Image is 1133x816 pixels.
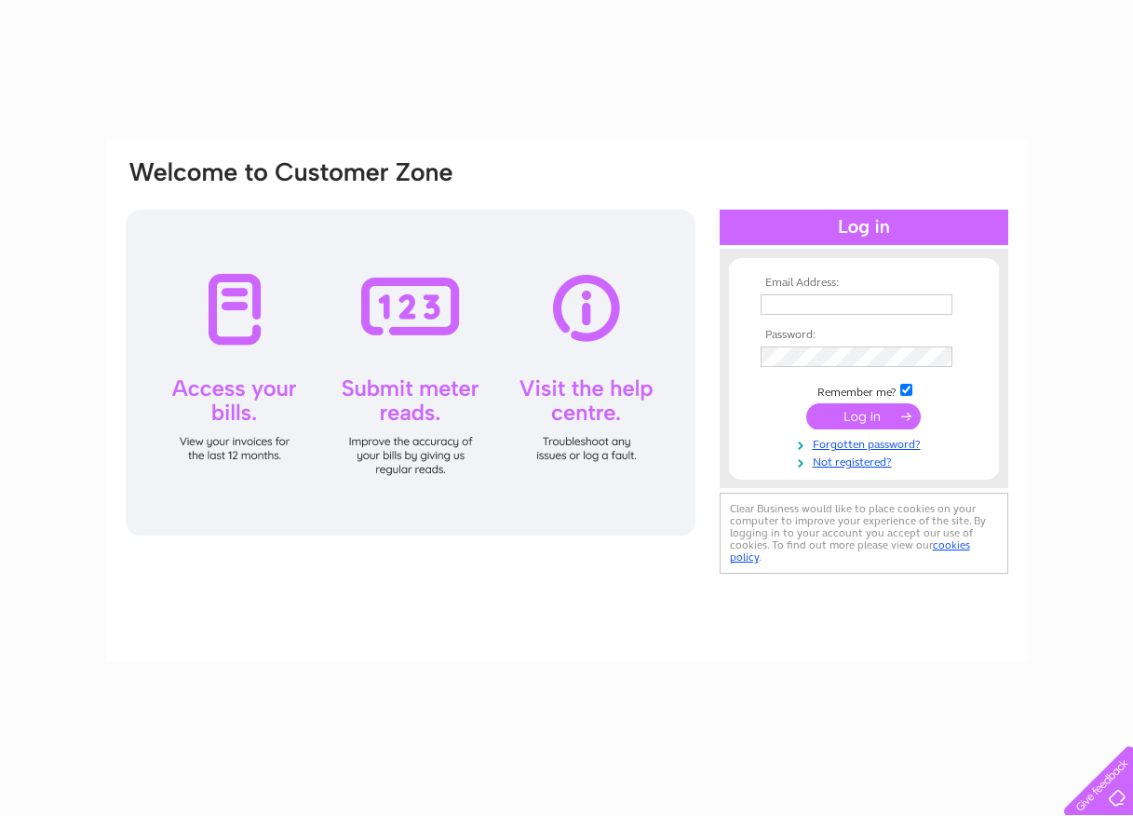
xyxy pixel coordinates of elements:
[761,452,972,469] a: Not registered?
[756,277,972,290] th: Email Address:
[720,493,1008,574] div: Clear Business would like to place cookies on your computer to improve your experience of the sit...
[756,329,972,342] th: Password:
[756,381,972,400] td: Remember me?
[730,538,970,564] a: cookies policy
[806,403,921,429] input: Submit
[761,434,972,452] a: Forgotten password?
